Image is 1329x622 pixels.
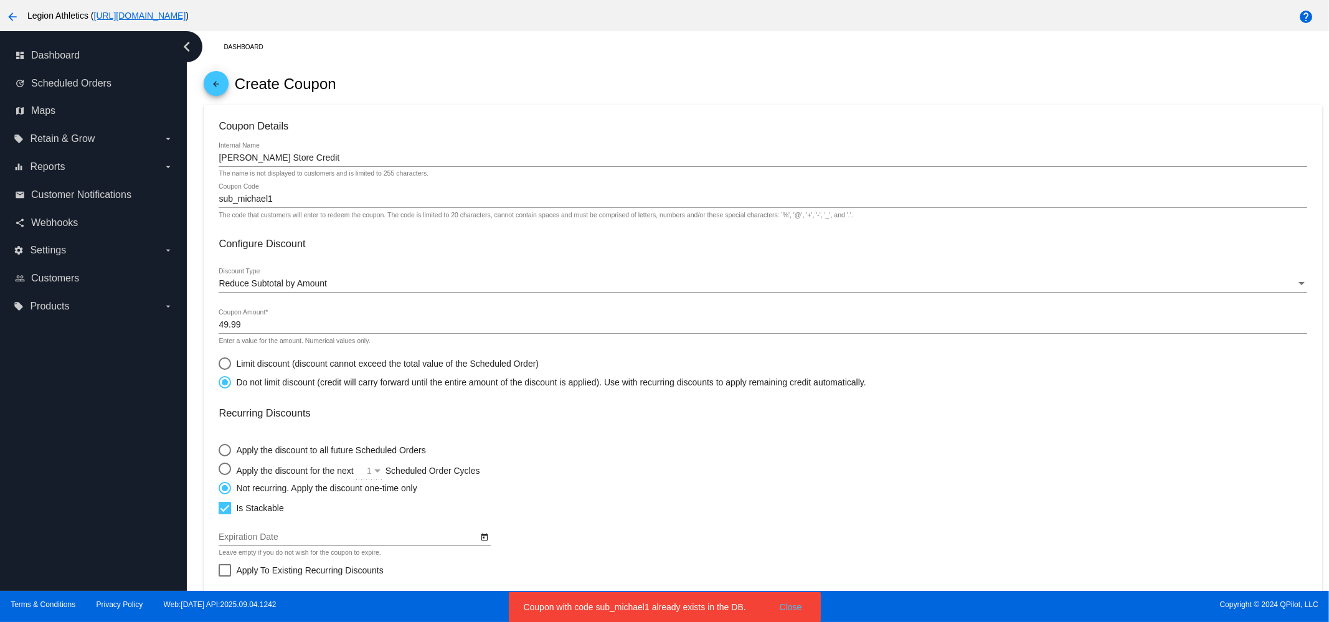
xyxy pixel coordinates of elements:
[219,320,1307,330] input: Coupon Amount
[177,37,197,57] i: chevron_left
[231,377,866,387] div: Do not limit discount (credit will carry forward until the entire amount of the discount is appli...
[31,189,131,200] span: Customer Notifications
[209,80,224,95] mat-icon: arrow_back
[15,185,173,205] a: email Customer Notifications
[14,301,24,311] i: local_offer
[776,601,806,613] button: Close
[15,268,173,288] a: people_outline Customers
[31,50,80,61] span: Dashboard
[1298,9,1313,24] mat-icon: help
[219,407,1307,419] h3: Recurring Discounts
[219,438,562,494] mat-radio-group: Select an option
[30,301,69,312] span: Products
[30,245,66,256] span: Settings
[231,463,562,476] div: Apply the discount for the next Scheduled Order Cycles
[14,162,24,172] i: equalizer
[219,279,1307,289] mat-select: Discount Type
[219,170,428,177] div: The name is not displayed to customers and is limited to 255 characters.
[367,466,372,476] span: 1
[15,190,25,200] i: email
[94,11,186,21] a: [URL][DOMAIN_NAME]
[15,101,173,121] a: map Maps
[219,337,370,345] div: Enter a value for the amount. Numerical values only.
[219,212,853,219] div: The code that customers will enter to redeem the coupon. The code is limited to 20 characters, ca...
[224,37,274,57] a: Dashboard
[163,134,173,144] i: arrow_drop_down
[219,532,478,542] input: Expiration Date
[15,218,25,228] i: share
[5,9,20,24] mat-icon: arrow_back
[524,601,806,613] simple-snack-bar: Coupon with code sub_michael1 already exists in the DB.
[236,563,383,578] span: Apply To Existing Recurring Discounts
[235,75,336,93] h2: Create Coupon
[231,483,417,493] div: Not recurring. Apply the discount one-time only
[14,134,24,144] i: local_offer
[219,351,866,389] mat-radio-group: Select an option
[219,194,1307,204] input: Coupon Code
[163,301,173,311] i: arrow_drop_down
[231,445,425,455] div: Apply the discount to all future Scheduled Orders
[15,50,25,60] i: dashboard
[15,273,25,283] i: people_outline
[478,530,491,543] button: Open calendar
[219,238,1307,250] h3: Configure Discount
[14,245,24,255] i: settings
[219,120,1307,132] h3: Coupon Details
[15,106,25,116] i: map
[15,213,173,233] a: share Webhooks
[11,600,75,609] a: Terms & Conditions
[30,133,95,144] span: Retain & Grow
[31,78,111,89] span: Scheduled Orders
[231,359,539,369] div: Limit discount (discount cannot exceed the total value of the Scheduled Order)
[31,105,55,116] span: Maps
[163,245,173,255] i: arrow_drop_down
[15,73,173,93] a: update Scheduled Orders
[219,153,1307,163] input: Internal Name
[15,78,25,88] i: update
[31,217,78,229] span: Webhooks
[31,273,79,284] span: Customers
[675,600,1318,609] span: Copyright © 2024 QPilot, LLC
[30,161,65,172] span: Reports
[15,45,173,65] a: dashboard Dashboard
[236,501,283,516] span: Is Stackable
[27,11,189,21] span: Legion Athletics ( )
[163,162,173,172] i: arrow_drop_down
[97,600,143,609] a: Privacy Policy
[219,549,381,557] div: Leave empty if you do not wish for the coupon to expire.
[219,278,327,288] span: Reduce Subtotal by Amount
[164,600,277,609] a: Web:[DATE] API:2025.09.04.1242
